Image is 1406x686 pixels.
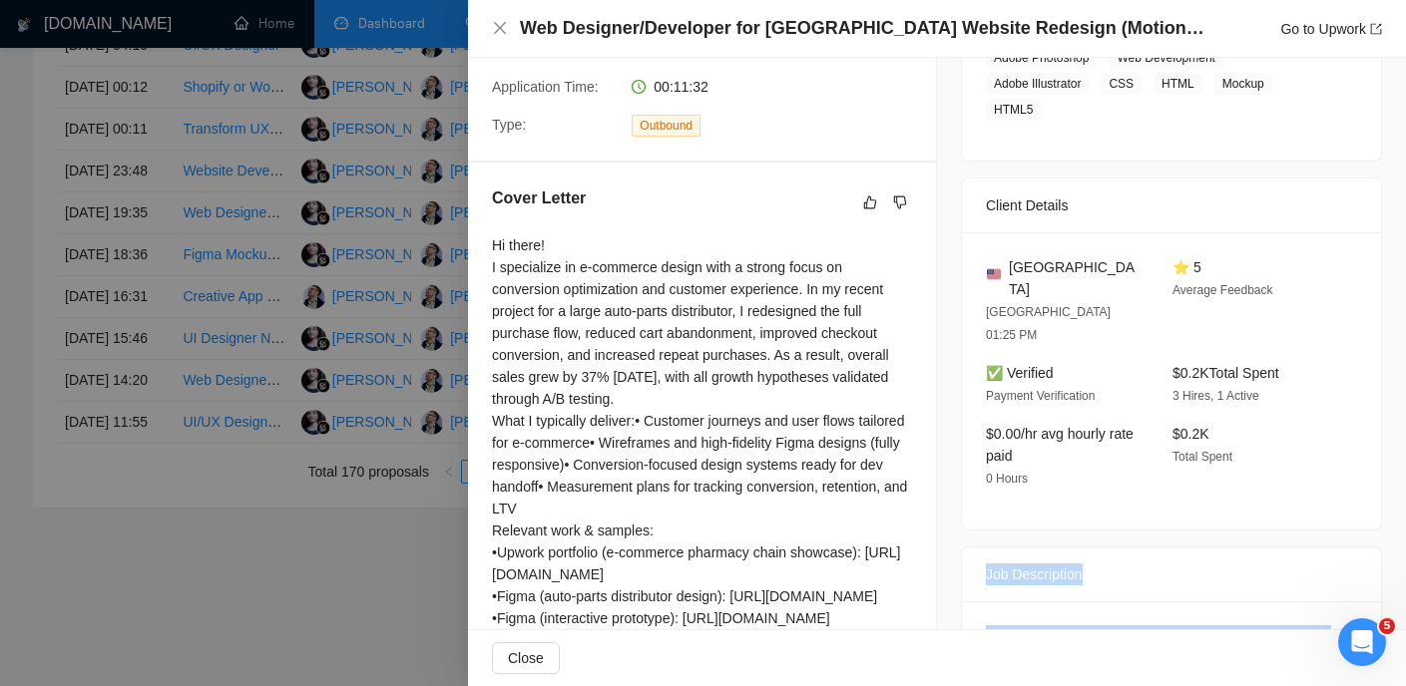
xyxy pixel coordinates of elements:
[986,305,1111,342] span: [GEOGRAPHIC_DATA] 01:25 PM
[1172,450,1232,464] span: Total Spent
[492,20,508,36] span: close
[986,99,1041,121] span: HTML5
[986,547,1357,601] div: Job Description
[1154,73,1202,95] span: HTML
[492,642,560,674] button: Close
[520,16,1208,41] h4: Web Designer/Developer for [GEOGRAPHIC_DATA] Website Redesign (Motion-forward, Real Estate)
[1109,47,1223,69] span: Web Development
[986,365,1054,381] span: ✅ Verified
[893,194,907,210] span: dislike
[492,79,599,95] span: Application Time:
[1370,23,1382,35] span: export
[1101,73,1142,95] span: CSS
[986,178,1357,232] div: Client Details
[986,472,1028,486] span: 0 Hours
[1214,73,1272,95] span: Mockup
[986,389,1095,403] span: Payment Verification
[858,190,882,214] button: like
[888,190,912,214] button: dislike
[986,73,1089,95] span: Adobe Illustrator
[492,186,586,210] h5: Cover Letter
[986,426,1134,464] span: $0.00/hr avg hourly rate paid
[1338,618,1386,666] iframe: Intercom live chat
[492,117,526,133] span: Type:
[863,194,877,210] span: like
[1379,618,1395,634] span: 5
[1172,283,1273,297] span: Average Feedback
[654,79,708,95] span: 00:11:32
[492,20,508,37] button: Close
[987,267,1001,281] img: 🇺🇸
[1172,426,1209,442] span: $0.2K
[1172,365,1279,381] span: $0.2K Total Spent
[1172,389,1259,403] span: 3 Hires, 1 Active
[1172,259,1201,275] span: ⭐ 5
[986,47,1097,69] span: Adobe Photoshop
[632,115,701,137] span: Outbound
[632,80,646,94] span: clock-circle
[1280,21,1382,37] a: Go to Upworkexport
[508,647,544,669] span: Close
[1009,256,1141,300] span: [GEOGRAPHIC_DATA]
